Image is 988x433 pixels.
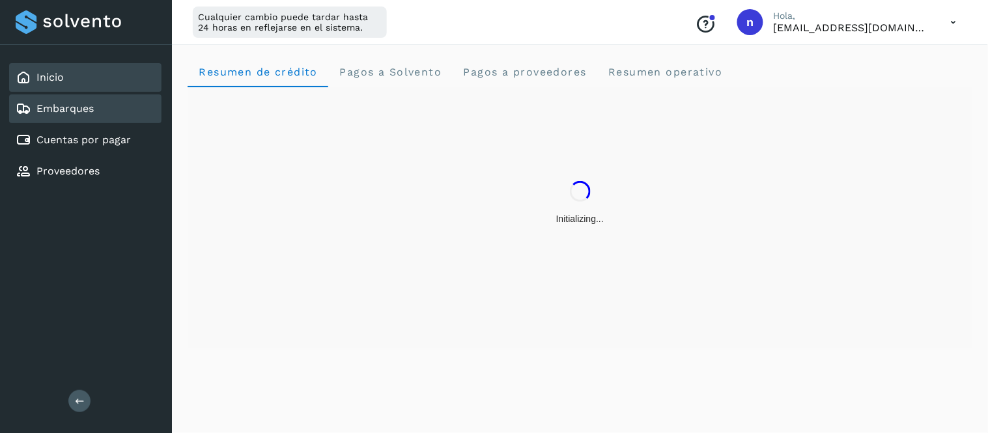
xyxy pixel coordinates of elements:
div: Inicio [9,63,162,92]
a: Cuentas por pagar [36,133,131,146]
p: Hola, [774,10,930,21]
div: Cuentas por pagar [9,126,162,154]
a: Proveedores [36,165,100,177]
span: Pagos a proveedores [462,66,587,78]
div: Proveedores [9,157,162,186]
p: niagara+prod@solvento.mx [774,21,930,34]
div: Cualquier cambio puede tardar hasta 24 horas en reflejarse en el sistema. [193,7,387,38]
span: Pagos a Solvento [339,66,442,78]
a: Embarques [36,102,94,115]
div: Embarques [9,94,162,123]
span: Resumen operativo [608,66,723,78]
span: Resumen de crédito [198,66,318,78]
a: Inicio [36,71,64,83]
